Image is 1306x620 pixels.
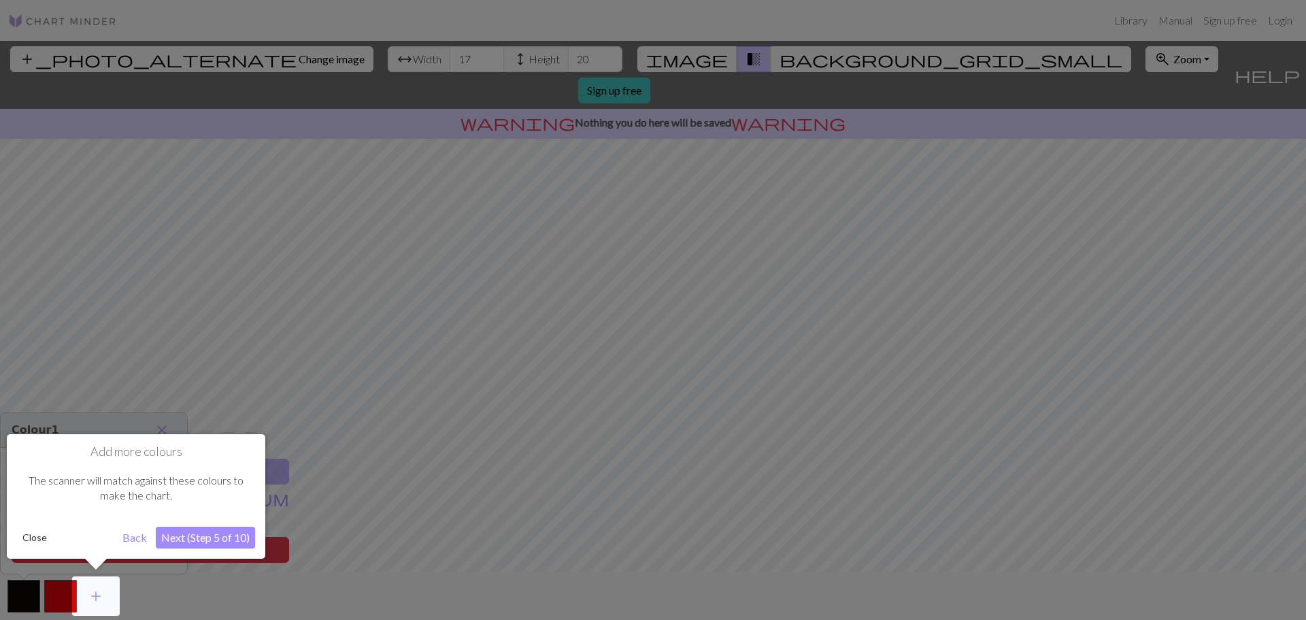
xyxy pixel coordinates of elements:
div: Add more colours [7,434,265,559]
button: Next (Step 5 of 10) [156,527,255,549]
h1: Add more colours [17,444,255,459]
button: Back [117,527,152,549]
button: Close [17,527,52,548]
div: The scanner will match against these colours to make the chart. [17,459,255,517]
